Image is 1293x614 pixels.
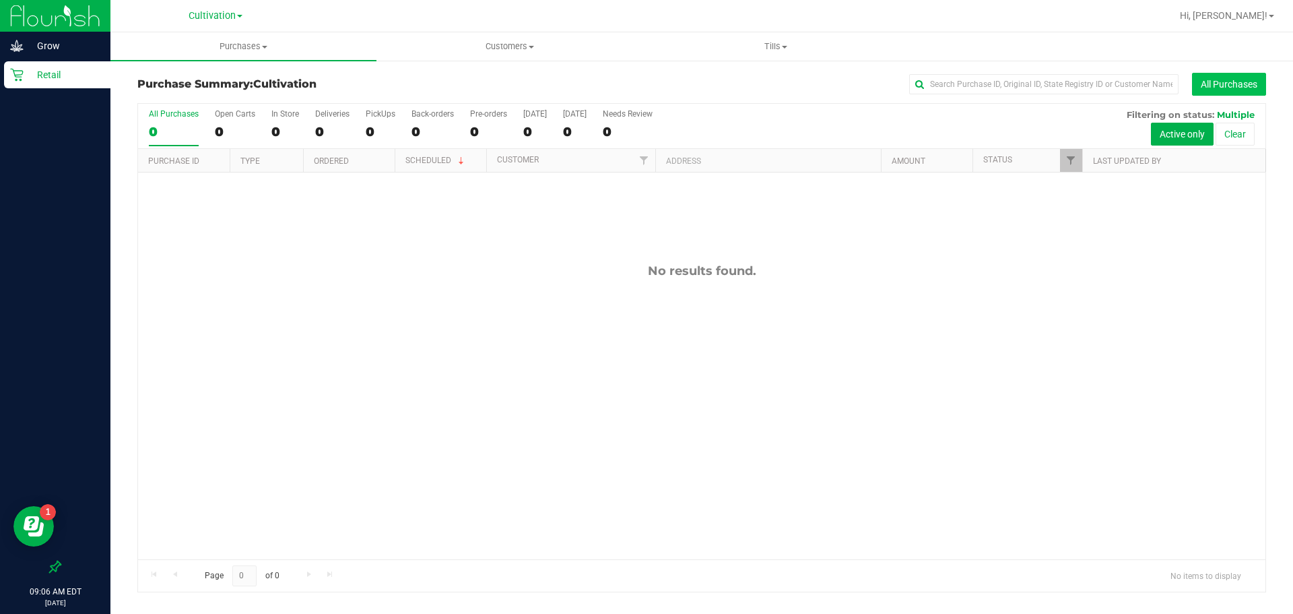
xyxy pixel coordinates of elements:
span: Tills [643,40,908,53]
a: Last Updated By [1093,156,1161,166]
div: In Store [271,109,299,119]
div: 0 [563,124,587,140]
p: [DATE] [6,598,104,608]
a: Type [240,156,260,166]
div: 0 [411,124,454,140]
div: Back-orders [411,109,454,119]
iframe: Resource center unread badge [40,504,56,520]
a: Customer [497,155,539,164]
div: [DATE] [563,109,587,119]
th: Address [655,149,881,173]
label: Pin the sidebar to full width on large screens [48,560,62,574]
p: Grow [24,38,104,54]
p: Retail [24,67,104,83]
div: Pre-orders [470,109,507,119]
a: Purchase ID [148,156,199,166]
div: 0 [271,124,299,140]
span: Cultivation [253,78,317,90]
div: 0 [603,124,653,140]
button: Clear [1216,123,1255,146]
div: Deliveries [315,109,350,119]
a: Amount [892,156,925,166]
h3: Purchase Summary: [137,78,514,90]
div: 0 [523,124,547,140]
span: Filtering on status: [1127,109,1214,120]
a: Tills [642,32,908,61]
a: Scheduled [405,156,467,165]
div: All Purchases [149,109,199,119]
span: Page of 0 [193,565,290,586]
a: Filter [633,149,655,172]
div: 0 [315,124,350,140]
a: Ordered [314,156,349,166]
span: No items to display [1160,565,1252,586]
div: Needs Review [603,109,653,119]
span: Multiple [1217,109,1255,120]
div: 0 [470,124,507,140]
button: Active only [1151,123,1214,146]
a: Customers [376,32,642,61]
div: [DATE] [523,109,547,119]
span: Cultivation [189,10,236,22]
input: Search Purchase ID, Original ID, State Registry ID or Customer Name... [909,74,1179,94]
div: 0 [215,124,255,140]
a: Purchases [110,32,376,61]
span: Customers [377,40,642,53]
span: Purchases [110,40,376,53]
p: 09:06 AM EDT [6,586,104,598]
button: All Purchases [1192,73,1266,96]
iframe: Resource center [13,506,54,547]
inline-svg: Retail [10,68,24,82]
div: No results found. [138,264,1265,278]
div: PickUps [366,109,395,119]
span: Hi, [PERSON_NAME]! [1180,10,1267,21]
div: Open Carts [215,109,255,119]
a: Status [983,155,1012,164]
div: 0 [149,124,199,140]
a: Filter [1060,149,1082,172]
inline-svg: Grow [10,39,24,53]
div: 0 [366,124,395,140]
